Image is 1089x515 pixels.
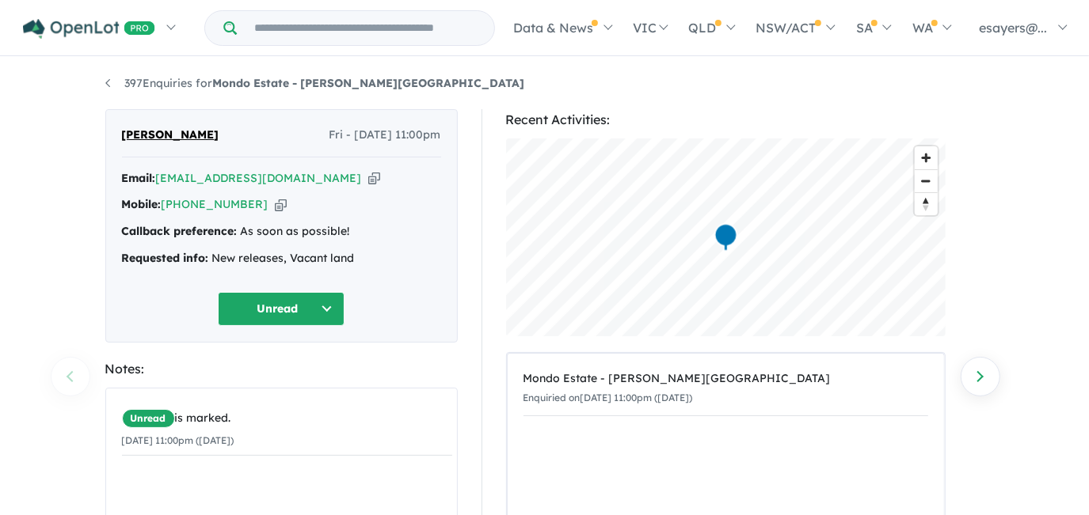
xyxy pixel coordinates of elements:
[915,146,938,169] button: Zoom in
[122,126,219,145] span: [PERSON_NAME]
[213,76,525,90] strong: Mondo Estate - [PERSON_NAME][GEOGRAPHIC_DATA]
[122,409,452,428] div: is marked.
[714,223,737,252] div: Map marker
[979,20,1047,36] span: esayers@...
[506,138,946,336] canvas: Map
[105,358,458,380] div: Notes:
[122,434,234,446] small: [DATE] 11:00pm ([DATE])
[105,74,984,93] nav: breadcrumb
[162,197,268,211] a: [PHONE_NUMBER]
[122,171,156,185] strong: Email:
[122,251,209,265] strong: Requested info:
[506,109,946,131] div: Recent Activities:
[524,362,928,416] a: Mondo Estate - [PERSON_NAME][GEOGRAPHIC_DATA]Enquiried on[DATE] 11:00pm ([DATE])
[915,193,938,215] span: Reset bearing to north
[23,19,155,39] img: Openlot PRO Logo White
[275,196,287,213] button: Copy
[240,11,491,45] input: Try estate name, suburb, builder or developer
[122,222,441,241] div: As soon as possible!
[915,170,938,192] span: Zoom out
[915,192,938,215] button: Reset bearing to north
[105,76,525,90] a: 397Enquiries forMondo Estate - [PERSON_NAME][GEOGRAPHIC_DATA]
[524,392,693,403] small: Enquiried on [DATE] 11:00pm ([DATE])
[218,292,345,326] button: Unread
[329,126,441,145] span: Fri - [DATE] 11:00pm
[122,249,441,268] div: New releases, Vacant land
[122,409,175,428] span: Unread
[524,369,928,388] div: Mondo Estate - [PERSON_NAME][GEOGRAPHIC_DATA]
[368,170,380,187] button: Copy
[122,224,238,238] strong: Callback preference:
[156,171,362,185] a: [EMAIL_ADDRESS][DOMAIN_NAME]
[122,197,162,211] strong: Mobile:
[915,169,938,192] button: Zoom out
